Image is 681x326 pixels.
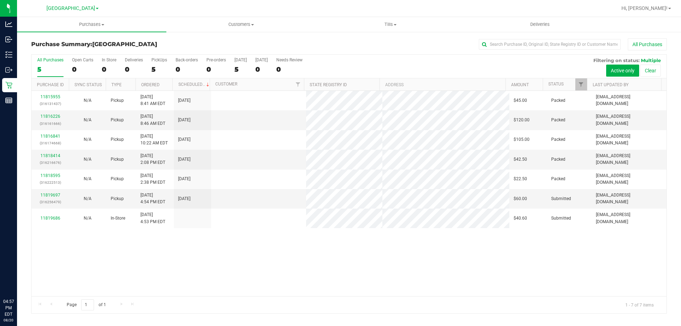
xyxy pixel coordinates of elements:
span: $105.00 [514,136,530,143]
button: N/A [84,156,92,163]
span: Pickup [111,156,124,163]
button: N/A [84,117,92,123]
span: Multiple [641,57,661,63]
div: 0 [102,65,116,73]
div: In Store [102,57,116,62]
span: In-Store [111,215,125,222]
span: Not Applicable [84,137,92,142]
span: $120.00 [514,117,530,123]
span: [DATE] [178,117,190,123]
span: [DATE] [178,97,190,104]
a: 11819697 [40,193,60,198]
span: Filtering on status: [593,57,640,63]
a: State Registry ID [310,82,347,87]
div: Deliveries [125,57,143,62]
a: Customers [166,17,316,32]
button: Active only [606,65,639,77]
span: $42.50 [514,156,527,163]
span: Page of 1 [61,299,112,310]
span: [DATE] 10:22 AM EDT [140,133,168,147]
a: Sync Status [74,82,102,87]
p: (316174668) [36,140,65,147]
a: Purchases [17,17,166,32]
p: 08/20 [3,317,14,323]
div: 5 [37,65,63,73]
span: [DATE] 2:08 PM EDT [140,153,165,166]
a: 11816226 [40,114,60,119]
span: 1 - 7 of 7 items [620,299,659,310]
div: Pre-orders [206,57,226,62]
input: 1 [81,299,94,310]
span: [EMAIL_ADDRESS][DOMAIN_NAME] [596,211,662,225]
button: N/A [84,176,92,182]
span: Deliveries [521,21,559,28]
a: Filter [575,78,587,90]
div: 0 [125,65,143,73]
input: Search Purchase ID, Original ID, State Registry ID or Customer Name... [479,39,621,50]
button: Clear [640,65,661,77]
button: N/A [84,215,92,222]
p: (316161666) [36,120,65,127]
inline-svg: Inbound [5,36,12,43]
button: All Purchases [628,38,667,50]
span: [EMAIL_ADDRESS][DOMAIN_NAME] [596,192,662,205]
span: $45.00 [514,97,527,104]
div: Back-orders [176,57,198,62]
span: Customers [167,21,315,28]
span: Pickup [111,136,124,143]
span: [DATE] 4:53 PM EDT [140,211,165,225]
span: $22.50 [514,176,527,182]
span: [DATE] [178,136,190,143]
span: Pickup [111,176,124,182]
span: Submitted [551,195,571,202]
a: Type [111,82,122,87]
inline-svg: Inventory [5,51,12,58]
a: 11819686 [40,216,60,221]
span: $60.00 [514,195,527,202]
a: Scheduled [178,82,211,87]
span: [GEOGRAPHIC_DATA] [46,5,95,11]
span: Packed [551,156,565,163]
span: [DATE] 2:38 PM EDT [140,172,165,186]
inline-svg: Outbound [5,66,12,73]
span: Pickup [111,195,124,202]
a: Ordered [141,82,160,87]
div: 0 [255,65,268,73]
a: Filter [292,78,304,90]
span: Submitted [551,215,571,222]
span: [EMAIL_ADDRESS][DOMAIN_NAME] [596,153,662,166]
a: Status [548,82,564,87]
inline-svg: Reports [5,97,12,104]
span: [DATE] [178,195,190,202]
div: 5 [234,65,247,73]
a: 11816841 [40,134,60,139]
span: Packed [551,97,565,104]
div: All Purchases [37,57,63,62]
button: N/A [84,97,92,104]
button: N/A [84,195,92,202]
p: 04:57 PM EDT [3,298,14,317]
span: Not Applicable [84,117,92,122]
span: [DATE] 8:41 AM EDT [140,94,165,107]
h3: Purchase Summary: [31,41,243,48]
a: 11818414 [40,153,60,158]
a: Tills [316,17,465,32]
span: [EMAIL_ADDRESS][DOMAIN_NAME] [596,172,662,186]
span: Not Applicable [84,98,92,103]
p: (316256479) [36,199,65,205]
span: Not Applicable [84,216,92,221]
span: [EMAIL_ADDRESS][DOMAIN_NAME] [596,133,662,147]
span: $40.60 [514,215,527,222]
div: 0 [72,65,93,73]
div: [DATE] [255,57,268,62]
span: Hi, [PERSON_NAME]! [621,5,668,11]
span: [DATE] 4:54 PM EDT [140,192,165,205]
div: Needs Review [276,57,303,62]
span: Packed [551,136,565,143]
inline-svg: Analytics [5,21,12,28]
div: 0 [276,65,303,73]
a: Customer [215,82,237,87]
span: Not Applicable [84,176,92,181]
span: Packed [551,176,565,182]
a: 11815955 [40,94,60,99]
